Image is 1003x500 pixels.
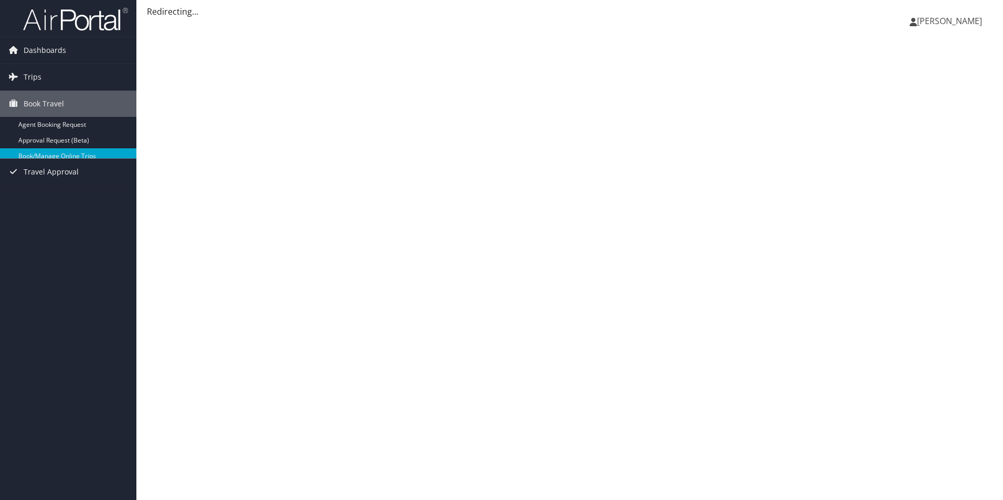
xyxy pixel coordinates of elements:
[24,37,66,63] span: Dashboards
[147,5,993,18] div: Redirecting...
[23,7,128,31] img: airportal-logo.png
[24,159,79,185] span: Travel Approval
[910,5,993,37] a: [PERSON_NAME]
[917,15,982,27] span: [PERSON_NAME]
[24,64,41,90] span: Trips
[24,91,64,117] span: Book Travel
